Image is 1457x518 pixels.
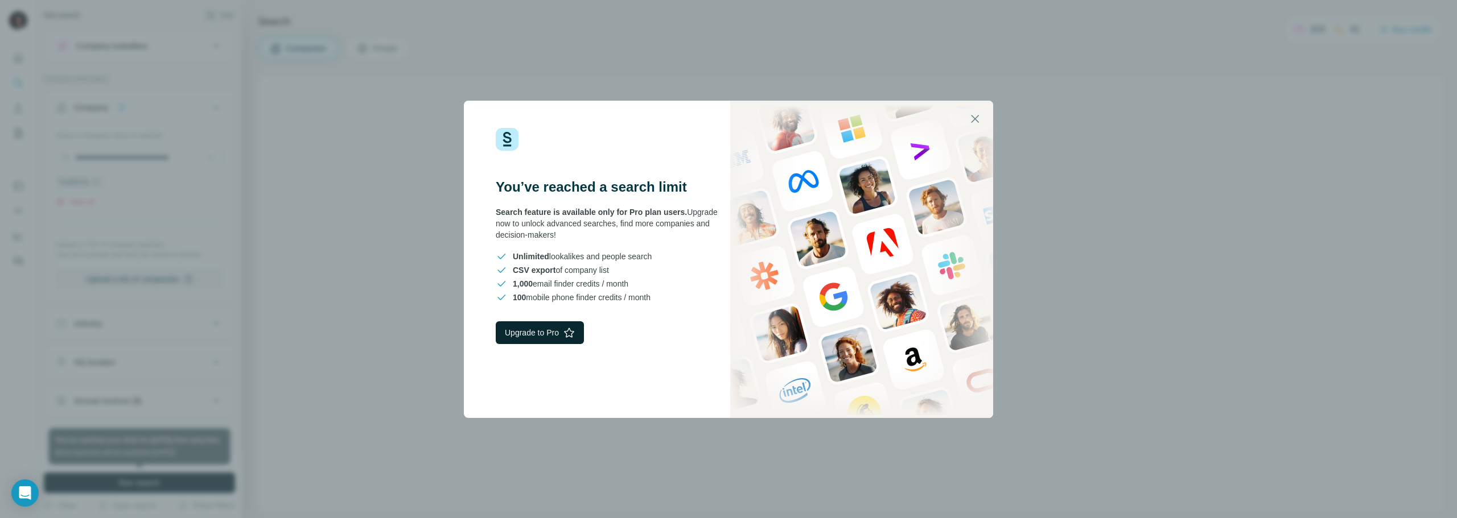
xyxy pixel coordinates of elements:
button: Upgrade to Pro [496,321,584,344]
span: email finder credits / month [513,278,628,289]
span: of company list [513,264,609,276]
span: mobile phone finder credits / month [513,292,651,303]
img: Surfe Stock Photo - showing people and technologies [730,101,993,418]
span: Search feature is available only for Pro plan users. [496,208,687,217]
img: Surfe Logo [496,128,518,151]
span: 100 [513,293,526,302]
div: Upgrade now to unlock advanced searches, find more companies and decision-makers! [496,206,728,241]
span: CSV export [513,266,555,275]
span: Unlimited [513,252,549,261]
div: Open Intercom Messenger [11,479,39,507]
span: lookalikes and people search [513,251,652,262]
h3: You’ve reached a search limit [496,178,728,196]
span: 1,000 [513,279,533,288]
